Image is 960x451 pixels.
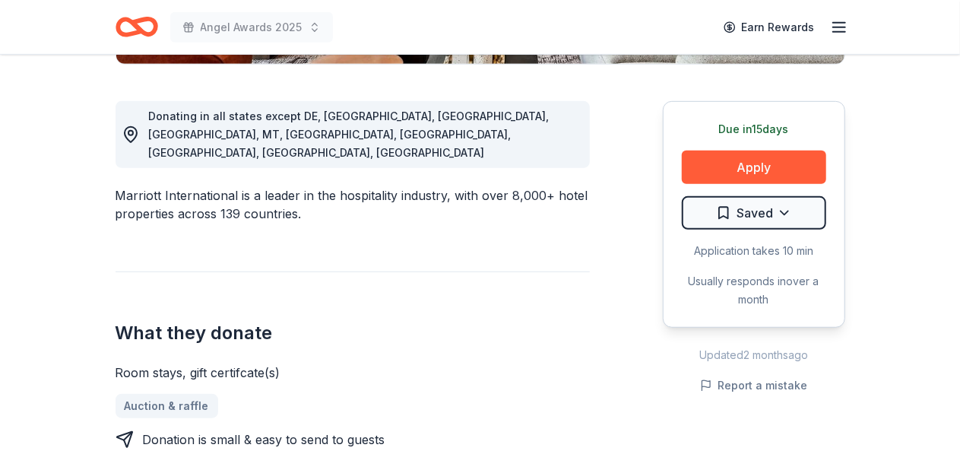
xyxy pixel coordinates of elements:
div: Updated 2 months ago [663,346,845,364]
div: Application takes 10 min [682,242,826,260]
a: Auction & raffle [116,394,218,418]
button: Report a mistake [700,376,808,395]
span: Saved [737,203,774,223]
span: Angel Awards 2025 [201,18,303,37]
div: Due in 15 days [682,120,826,138]
div: Donation is small & easy to send to guests [143,430,385,449]
div: Usually responds in over a month [682,272,826,309]
a: Earn Rewards [714,14,824,41]
h2: What they donate [116,321,590,345]
span: Donating in all states except DE, [GEOGRAPHIC_DATA], [GEOGRAPHIC_DATA], [GEOGRAPHIC_DATA], MT, [G... [149,110,550,159]
button: Saved [682,196,826,230]
button: Apply [682,151,826,184]
a: Home [116,9,158,45]
div: Marriott International is a leader in the hospitality industry, with over 8,000+ hotel properties... [116,186,590,223]
div: Room stays, gift certifcate(s) [116,364,590,382]
button: Angel Awards 2025 [170,12,333,43]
